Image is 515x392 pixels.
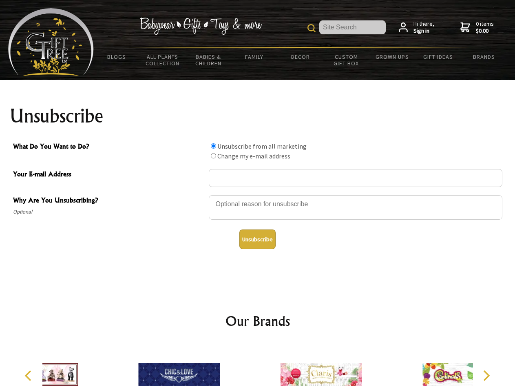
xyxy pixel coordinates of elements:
h1: Unsubscribe [10,106,506,126]
input: Site Search [319,20,386,34]
textarea: Why Are You Unsubscribing? [209,195,502,220]
a: Decor [277,48,323,65]
img: product search [307,24,316,32]
label: Change my e-mail address [217,152,290,160]
a: BLOGS [94,48,140,65]
input: Your E-mail Address [209,169,502,187]
span: Optional [13,207,205,217]
button: Previous [20,367,38,385]
img: Babywear - Gifts - Toys & more [139,18,262,35]
a: Gift Ideas [415,48,461,65]
span: What Do You Want to Do? [13,141,205,153]
img: Babyware - Gifts - Toys and more... [8,8,94,76]
input: What Do You Want to Do? [211,153,216,158]
input: What Do You Want to Do? [211,143,216,149]
button: Unsubscribe [239,229,276,249]
a: Babies & Children [186,48,232,72]
button: Next [477,367,495,385]
a: All Plants Collection [140,48,186,72]
h2: Our Brands [16,311,499,331]
span: Your E-mail Address [13,169,205,181]
strong: $0.00 [476,27,494,35]
span: Hi there, [413,20,434,35]
a: Hi there,Sign in [399,20,434,35]
a: Custom Gift Box [323,48,369,72]
a: Grown Ups [369,48,415,65]
label: Unsubscribe from all marketing [217,142,307,150]
span: 0 items [476,20,494,35]
a: 0 items$0.00 [460,20,494,35]
a: Family [232,48,278,65]
strong: Sign in [413,27,434,35]
a: Brands [461,48,507,65]
span: Why Are You Unsubscribing? [13,195,205,207]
